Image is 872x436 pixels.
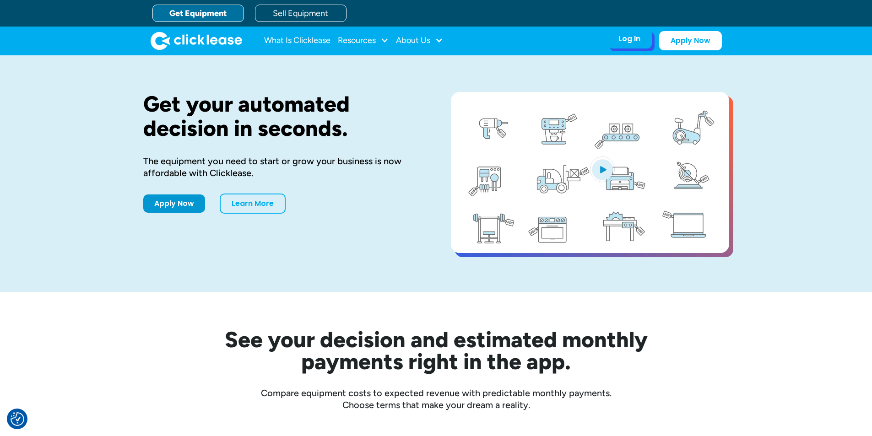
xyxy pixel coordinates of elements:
[659,31,722,50] a: Apply Now
[151,32,242,50] img: Clicklease logo
[11,412,24,426] img: Revisit consent button
[255,5,347,22] a: Sell Equipment
[590,156,615,182] img: Blue play button logo on a light blue circular background
[152,5,244,22] a: Get Equipment
[396,32,443,50] div: About Us
[338,32,389,50] div: Resources
[180,328,693,372] h2: See your decision and estimated monthly payments right in the app.
[618,34,640,43] div: Log In
[143,92,422,140] h1: Get your automated decision in seconds.
[151,32,242,50] a: home
[220,194,286,214] a: Learn More
[143,155,422,179] div: The equipment you need to start or grow your business is now affordable with Clicklease.
[11,412,24,426] button: Consent Preferences
[143,387,729,411] div: Compare equipment costs to expected revenue with predictable monthly payments. Choose terms that ...
[451,92,729,253] a: open lightbox
[143,194,205,213] a: Apply Now
[264,32,330,50] a: What Is Clicklease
